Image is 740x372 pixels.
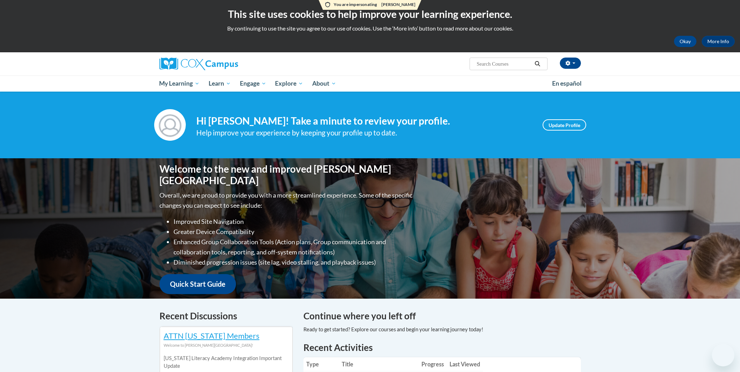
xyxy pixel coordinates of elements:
[204,75,235,92] a: Learn
[419,357,447,371] th: Progress
[159,58,238,70] img: Cox Campus
[339,357,419,371] th: Title
[164,354,289,370] p: [US_STATE] Literacy Academy Integration Important Update
[196,115,532,127] h4: Hi [PERSON_NAME]! Take a minute to review your profile.
[552,80,582,87] span: En español
[5,7,735,21] h2: This site uses cookies to help improve your learning experience.
[155,75,204,92] a: My Learning
[154,109,186,141] img: Profile Image
[164,341,289,349] div: Welcome to [PERSON_NAME][GEOGRAPHIC_DATA]!
[532,60,543,68] button: Search
[303,341,581,354] h1: Recent Activities
[308,75,341,92] a: About
[674,36,696,47] button: Okay
[548,76,586,91] a: En español
[275,79,303,88] span: Explore
[312,79,336,88] span: About
[159,309,293,323] h4: Recent Discussions
[159,190,414,211] p: Overall, we are proud to provide you with a more streamlined experience. Some of the specific cha...
[209,79,231,88] span: Learn
[173,217,414,227] li: Improved Site Navigation
[303,309,581,323] h4: Continue where you left off
[447,357,483,371] th: Last Viewed
[164,331,260,340] a: ATTN [US_STATE] Members
[712,344,734,366] iframe: Button to launch messaging window
[149,75,591,92] div: Main menu
[159,58,293,70] a: Cox Campus
[303,357,339,371] th: Type
[560,58,581,69] button: Account Settings
[543,119,586,131] a: Update Profile
[173,237,414,257] li: Enhanced Group Collaboration Tools (Action plans, Group communication and collaboration tools, re...
[159,163,414,187] h1: Welcome to the new and improved [PERSON_NAME][GEOGRAPHIC_DATA]
[159,79,199,88] span: My Learning
[240,79,266,88] span: Engage
[159,274,236,294] a: Quick Start Guide
[702,36,735,47] a: More Info
[235,75,271,92] a: Engage
[5,25,735,32] p: By continuing to use the site you agree to our use of cookies. Use the ‘More info’ button to read...
[173,227,414,237] li: Greater Device Compatibility
[476,60,532,68] input: Search Courses
[196,127,532,139] div: Help improve your experience by keeping your profile up to date.
[173,257,414,267] li: Diminished progression issues (site lag, video stalling, and playback issues)
[270,75,308,92] a: Explore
